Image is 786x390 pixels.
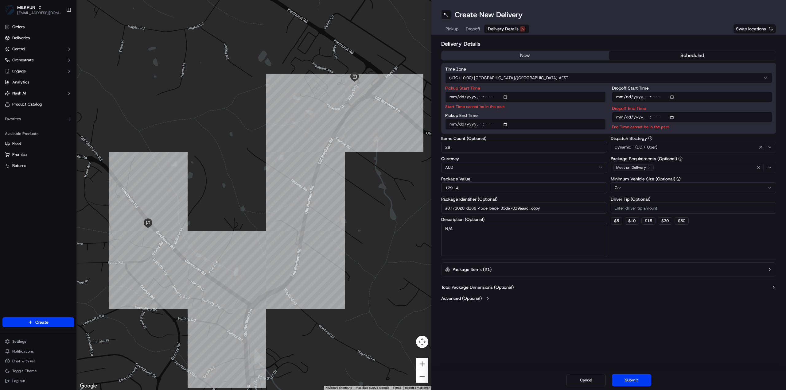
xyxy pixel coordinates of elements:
button: Submit [612,374,651,386]
span: Promise [12,152,27,157]
div: Available Products [2,129,74,139]
span: Log out [12,378,25,383]
span: Analytics [12,79,29,85]
label: Currency [441,156,607,161]
a: Orders [2,22,74,32]
a: Fleet [5,141,72,146]
button: Returns [2,161,74,171]
img: Google [78,382,99,390]
label: Driver Tip (Optional) [611,197,776,201]
span: Product Catalog [12,102,42,107]
button: Engage [2,66,74,76]
textarea: N/A [441,223,607,257]
span: Chat with us! [12,359,35,364]
h2: Delivery Details [441,40,776,48]
label: Description (Optional) [441,217,607,222]
div: Favorites [2,114,74,124]
label: Package Items ( 21 ) [453,266,492,272]
label: Items Count (Optional) [441,136,607,141]
button: Dispatch Strategy [648,136,652,141]
label: Dropoff Start Time [612,86,772,90]
span: Dropoff [466,26,481,32]
button: $10 [625,217,639,225]
button: Zoom in [416,358,428,370]
label: Pickup Start Time [445,86,606,90]
button: Log out [2,376,74,385]
span: Swap locations [736,26,766,32]
a: Returns [5,163,72,168]
button: $15 [641,217,656,225]
a: Terms (opens in new tab) [393,386,401,389]
a: Promise [5,152,72,157]
button: Settings [2,337,74,346]
label: Advanced (Optional) [441,295,482,301]
button: Control [2,44,74,54]
label: Total Package Dimensions (Optional) [441,284,514,290]
button: $50 [675,217,689,225]
span: Delivery Details [488,26,519,32]
input: Enter package identifier [441,203,607,214]
h1: Create New Delivery [455,10,523,20]
input: Enter number of items [441,142,607,153]
button: MILKRUNMILKRUN[EMAIL_ADDRESS][DOMAIN_NAME] [2,2,64,17]
span: Create [35,319,49,325]
button: Minimum Vehicle Size (Optional) [676,177,681,181]
span: Orchestrate [12,57,34,63]
button: Keyboard shortcuts [325,386,352,390]
span: Meet on Delivery [616,165,646,170]
button: Notifications [2,347,74,356]
button: MILKRUN [17,4,35,10]
a: Product Catalog [2,99,74,109]
button: Advanced (Optional) [441,295,776,301]
button: scheduled [609,51,776,60]
input: Enter package value [441,182,607,193]
span: Orders [12,24,25,30]
button: Toggle Theme [2,367,74,375]
span: Dynamic - (DD + Uber) [615,145,657,150]
a: Open this area in Google Maps (opens a new window) [78,382,99,390]
button: Meet on Delivery [611,162,776,173]
label: Package Value [441,177,607,181]
button: Package Requirements (Optional) [678,156,683,161]
label: Package Identifier (Optional) [441,197,607,201]
span: Fleet [12,141,21,146]
button: $30 [658,217,672,225]
button: Promise [2,150,74,160]
button: Swap locations [733,24,776,34]
label: Minimum Vehicle Size (Optional) [611,177,776,181]
a: Analytics [2,77,74,87]
span: Map data ©2025 Google [356,386,389,389]
span: Toggle Theme [12,369,37,373]
label: Dispatch Strategy [611,136,776,141]
label: Time Zone [445,67,772,71]
button: Chat with us! [2,357,74,365]
button: $5 [611,217,622,225]
span: Deliveries [12,35,30,41]
button: Zoom out [416,370,428,383]
span: Control [12,46,25,52]
a: Deliveries [2,33,74,43]
span: Engage [12,68,26,74]
label: Dropoff End Time [612,106,772,110]
p: End Time cannot be in the past [612,124,772,130]
p: Start Time cannot be in the past [445,104,606,110]
a: Report a map error [405,386,430,389]
button: [EMAIL_ADDRESS][DOMAIN_NAME] [17,10,61,15]
button: Package Items (21) [441,262,776,276]
label: Package Requirements (Optional) [611,156,776,161]
input: Enter driver tip amount [611,203,776,214]
button: Nash AI [2,88,74,98]
span: Notifications [12,349,34,354]
button: Dynamic - (DD + Uber) [611,142,776,153]
button: now [442,51,609,60]
span: Returns [12,163,26,168]
button: Cancel [566,374,606,386]
label: Pickup End Time [445,113,606,118]
button: Fleet [2,139,74,149]
button: Create [2,317,74,327]
img: MILKRUN [5,5,15,15]
button: Map camera controls [416,336,428,348]
span: Pickup [446,26,458,32]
